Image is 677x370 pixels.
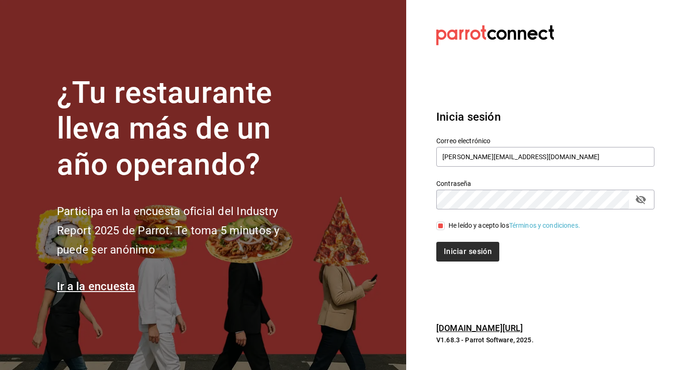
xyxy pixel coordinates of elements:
div: He leído y acepto los [449,221,580,231]
a: [DOMAIN_NAME][URL] [436,323,523,333]
h2: Participa en la encuesta oficial del Industry Report 2025 de Parrot. Te toma 5 minutos y puede se... [57,202,311,259]
label: Correo electrónico [436,137,654,144]
button: passwordField [633,192,649,208]
h3: Inicia sesión [436,108,654,125]
h1: ¿Tu restaurante lleva más de un año operando? [57,75,311,183]
input: Ingresa tu correo electrónico [436,147,654,167]
label: Contraseña [436,180,654,186]
button: Iniciar sesión [436,242,499,262]
p: V1.68.3 - Parrot Software, 2025. [436,335,654,345]
a: Ir a la encuesta [57,280,135,293]
a: Términos y condiciones. [509,222,580,229]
